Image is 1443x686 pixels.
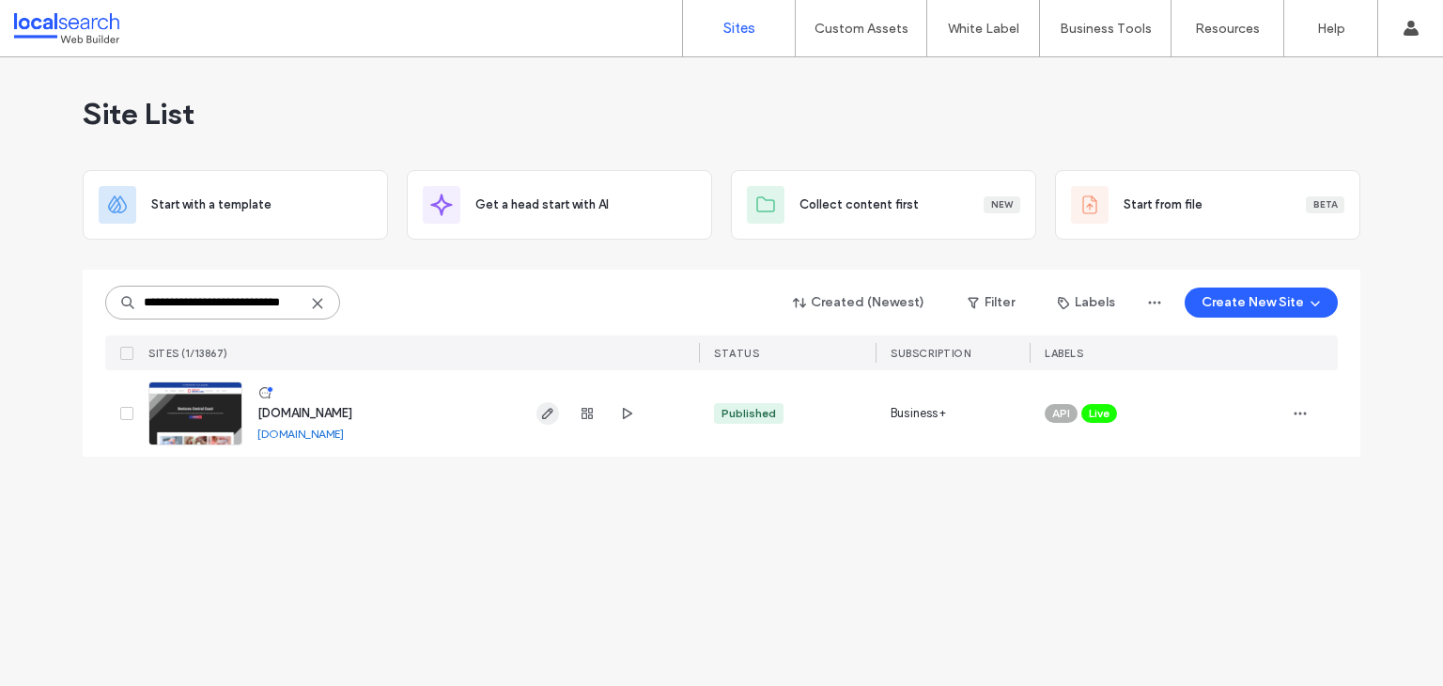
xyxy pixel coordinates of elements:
span: STATUS [714,347,759,360]
label: Help [1317,21,1345,37]
div: Published [721,405,776,422]
div: New [984,196,1020,213]
div: Start from fileBeta [1055,170,1360,240]
span: Help [42,13,81,30]
span: LABELS [1045,347,1083,360]
span: Start from file [1124,195,1202,214]
span: SITES (1/13867) [148,347,228,360]
button: Created (Newest) [777,288,941,318]
a: [DOMAIN_NAME] [257,427,344,441]
span: Get a head start with AI [475,195,609,214]
span: Collect content first [799,195,919,214]
div: Start with a template [83,170,388,240]
span: API [1052,405,1070,422]
div: Collect content firstNew [731,170,1036,240]
div: Beta [1306,196,1344,213]
label: Sites [723,20,755,37]
label: Business Tools [1060,21,1152,37]
span: Live [1089,405,1109,422]
div: Get a head start with AI [407,170,712,240]
span: Site List [83,95,194,133]
label: Custom Assets [815,21,908,37]
label: White Label [948,21,1019,37]
label: Resources [1195,21,1260,37]
button: Create New Site [1185,288,1338,318]
span: SUBSCRIPTION [891,347,970,360]
button: Filter [949,288,1033,318]
a: [DOMAIN_NAME] [257,406,352,420]
span: Business+ [891,404,946,423]
button: Labels [1041,288,1132,318]
span: Start with a template [151,195,272,214]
